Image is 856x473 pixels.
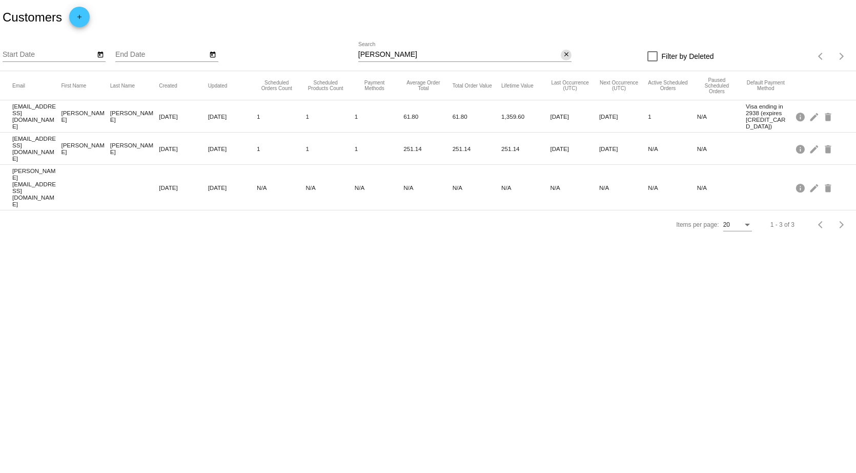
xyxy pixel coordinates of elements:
[257,80,296,91] button: Change sorting for TotalScheduledOrdersCount
[811,46,831,67] button: Previous page
[115,51,208,59] input: End Date
[159,82,177,89] button: Change sorting for CreatedUtc
[599,182,648,193] mat-cell: N/A
[550,143,599,155] mat-cell: [DATE]
[208,143,257,155] mat-cell: [DATE]
[403,182,452,193] mat-cell: N/A
[159,143,208,155] mat-cell: [DATE]
[697,143,746,155] mat-cell: N/A
[3,51,95,59] input: Start Date
[355,182,403,193] mat-cell: N/A
[403,80,443,91] button: Change sorting for AverageScheduledOrderTotal
[809,180,821,196] mat-icon: edit
[12,133,61,164] mat-cell: [EMAIL_ADDRESS][DOMAIN_NAME]
[73,13,86,26] mat-icon: add
[403,143,452,155] mat-cell: 251.14
[355,80,394,91] button: Change sorting for PaymentMethodsCount
[208,111,257,122] mat-cell: [DATE]
[662,50,714,62] span: Filter by Deleted
[358,51,561,59] input: Search
[3,10,62,25] h2: Customers
[12,100,61,132] mat-cell: [EMAIL_ADDRESS][DOMAIN_NAME]
[61,82,86,89] button: Change sorting for FirstName
[208,182,257,193] mat-cell: [DATE]
[501,182,550,193] mat-cell: N/A
[795,141,807,157] mat-icon: info
[723,222,752,229] mat-select: Items per page:
[61,139,110,158] mat-cell: [PERSON_NAME]
[305,80,345,91] button: Change sorting for TotalProductsScheduledCount
[697,182,746,193] mat-cell: N/A
[453,82,492,89] button: Change sorting for TotalScheduledOrderValue
[12,82,25,89] button: Change sorting for Email
[110,82,135,89] button: Change sorting for LastName
[599,111,648,122] mat-cell: [DATE]
[110,139,159,158] mat-cell: [PERSON_NAME]
[355,143,403,155] mat-cell: 1
[257,111,305,122] mat-cell: 1
[648,182,697,193] mat-cell: N/A
[305,143,354,155] mat-cell: 1
[501,111,550,122] mat-cell: 1,359.60
[809,141,821,157] mat-icon: edit
[550,182,599,193] mat-cell: N/A
[770,221,794,228] div: 1 - 3 of 3
[403,111,452,122] mat-cell: 61.80
[501,143,550,155] mat-cell: 251.14
[823,141,835,157] mat-icon: delete
[697,111,746,122] mat-cell: N/A
[563,51,570,59] mat-icon: close
[723,221,730,228] span: 20
[823,180,835,196] mat-icon: delete
[648,111,697,122] mat-cell: 1
[697,77,737,94] button: Change sorting for PausedScheduledOrdersCount
[453,143,501,155] mat-cell: 251.14
[831,214,852,235] button: Next page
[809,109,821,124] mat-icon: edit
[746,100,794,132] mat-cell: Visa ending in 2938 (expires [CREDIT_CARD_DATA])
[648,80,687,91] button: Change sorting for ActiveScheduledOrdersCount
[550,80,589,91] button: Change sorting for LastScheduledOrderOccurrenceUtc
[561,50,572,60] button: Clear
[599,80,639,91] button: Change sorting for NextScheduledOrderOccurrenceUtc
[795,180,807,196] mat-icon: info
[95,49,106,59] button: Open calendar
[795,109,807,124] mat-icon: info
[355,111,403,122] mat-cell: 1
[159,182,208,193] mat-cell: [DATE]
[159,111,208,122] mat-cell: [DATE]
[746,80,785,91] button: Change sorting for DefaultPaymentMethod
[208,82,228,89] button: Change sorting for UpdatedUtc
[831,46,852,67] button: Next page
[208,49,218,59] button: Open calendar
[453,111,501,122] mat-cell: 61.80
[501,82,534,89] button: Change sorting for ScheduledOrderLTV
[453,182,501,193] mat-cell: N/A
[676,221,719,228] div: Items per page:
[305,182,354,193] mat-cell: N/A
[823,109,835,124] mat-icon: delete
[257,182,305,193] mat-cell: N/A
[110,107,159,125] mat-cell: [PERSON_NAME]
[257,143,305,155] mat-cell: 1
[599,143,648,155] mat-cell: [DATE]
[61,107,110,125] mat-cell: [PERSON_NAME]
[811,214,831,235] button: Previous page
[305,111,354,122] mat-cell: 1
[648,143,697,155] mat-cell: N/A
[12,165,61,210] mat-cell: [PERSON_NAME][EMAIL_ADDRESS][DOMAIN_NAME]
[550,111,599,122] mat-cell: [DATE]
